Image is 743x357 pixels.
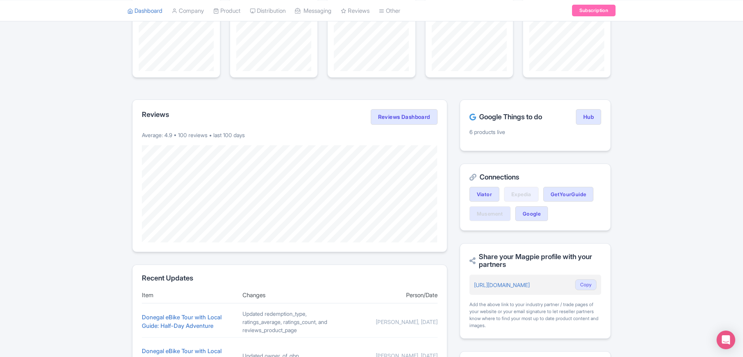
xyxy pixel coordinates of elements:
p: 6 products live [469,128,601,136]
a: GetYourGuide [543,187,594,202]
h2: Recent Updates [142,274,438,282]
div: Updated redemption_type, ratings_average, ratings_count, and reviews_product_page [242,310,337,334]
a: [URL][DOMAIN_NAME] [474,282,530,288]
p: Average: 4.9 • 100 reviews • last 100 days [142,131,438,139]
a: Subscription [572,5,616,16]
div: Add the above link to your industry partner / trade pages of your website or your email signature... [469,301,601,329]
a: Musement [469,206,511,221]
div: Changes [242,291,337,300]
a: Viator [469,187,499,202]
button: Copy [575,279,596,290]
div: Item [142,291,236,300]
a: Expedia [504,187,539,202]
h2: Google Things to do [469,113,542,121]
a: Hub [576,109,601,125]
h2: Reviews [142,111,169,118]
div: Open Intercom Messenger [717,331,735,349]
a: Reviews Dashboard [371,109,438,125]
h2: Share your Magpie profile with your partners [469,253,601,268]
div: [PERSON_NAME], [DATE] [343,318,438,326]
a: Google [515,206,548,221]
a: Donegal eBike Tour with Local Guide: Half-Day Adventure [142,313,222,330]
h2: Connections [469,173,601,181]
div: Person/Date [343,291,438,300]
